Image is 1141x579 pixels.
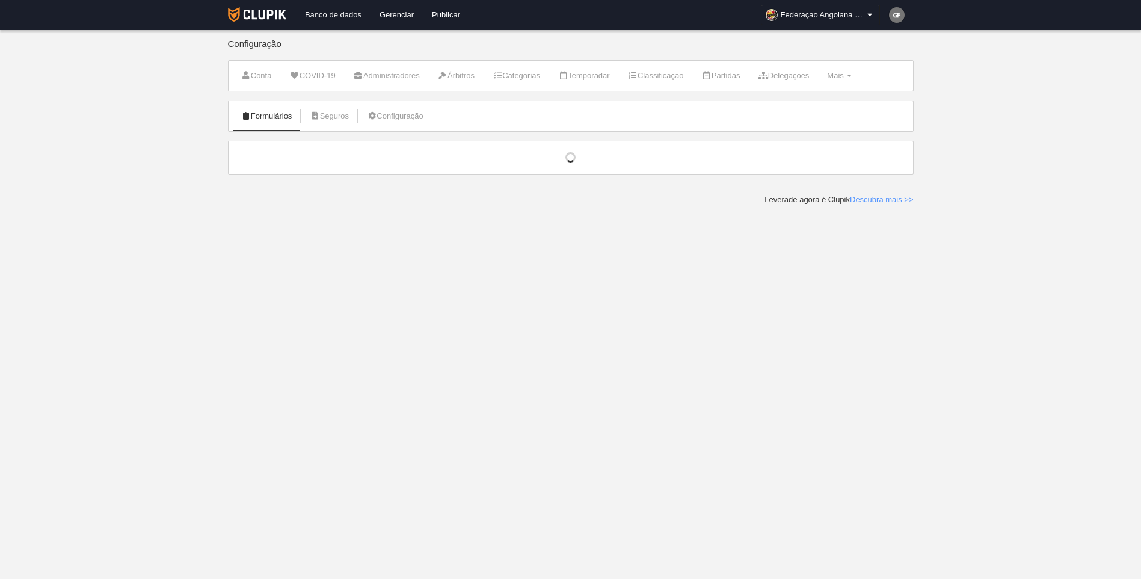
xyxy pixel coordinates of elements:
a: COVID-19 [283,67,342,85]
a: Formulários [235,107,299,125]
div: Leverade agora é Clupik [764,194,913,205]
a: Partidas [695,67,747,85]
a: Administradores [347,67,426,85]
a: Delegações [751,67,816,85]
img: Oagm4hWQyqSr.30x30.jpg [766,9,778,21]
span: Mais [827,71,843,80]
a: Categorias [486,67,547,85]
a: Temporadar [552,67,617,85]
img: Clupik [228,7,286,22]
a: Classificação [621,67,690,85]
a: Configuração [360,107,430,125]
img: c2l6ZT0zMHgzMCZmcz05JnRleHQ9R0YmYmc9NzU3NTc1.png [889,7,905,23]
div: Carregando [241,152,901,163]
a: Mais [820,67,858,85]
a: Descubra mais >> [850,195,914,204]
a: Federaçao Angolana de Basquetebol [761,5,880,25]
div: Configuração [228,39,914,60]
a: Conta [235,67,278,85]
a: Seguros [303,107,355,125]
a: Árbitros [431,67,481,85]
span: Federaçao Angolana de Basquetebol [781,9,865,21]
